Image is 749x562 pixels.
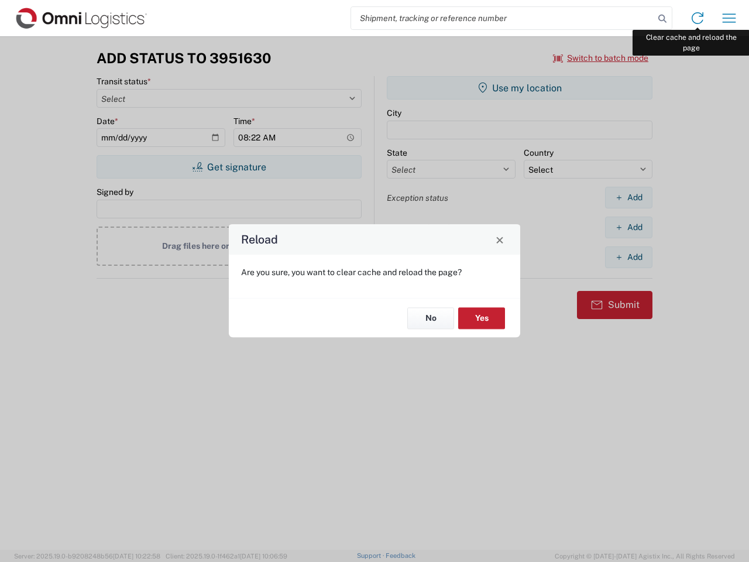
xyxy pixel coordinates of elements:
h4: Reload [241,231,278,248]
button: No [407,307,454,329]
p: Are you sure, you want to clear cache and reload the page? [241,267,508,277]
button: Yes [458,307,505,329]
input: Shipment, tracking or reference number [351,7,654,29]
button: Close [492,231,508,248]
